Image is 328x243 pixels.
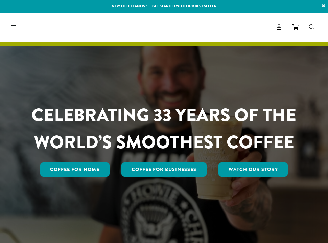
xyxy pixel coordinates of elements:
a: Get started with our best seller [152,3,216,9]
a: Search [304,22,320,33]
a: Coffee for Home [40,162,110,177]
h1: CELEBRATING 33 YEARS OF THE WORLD’S SMOOTHEST COFFEE [31,102,296,156]
a: Watch Our Story [218,162,288,177]
a: Coffee For Businesses [121,162,207,177]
